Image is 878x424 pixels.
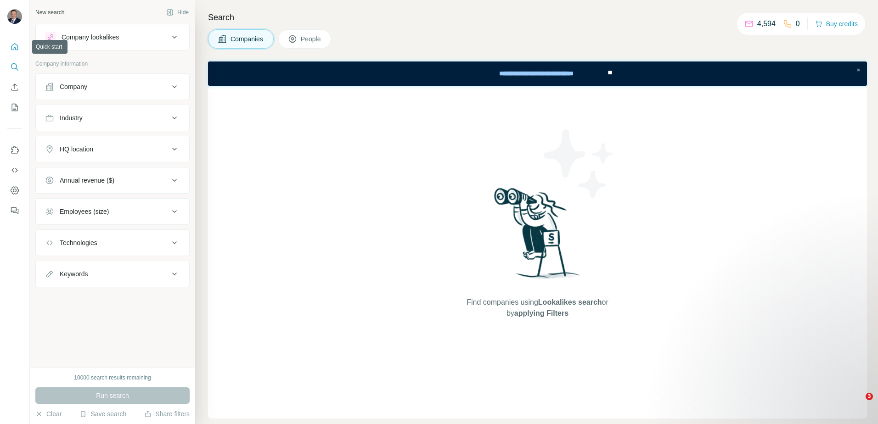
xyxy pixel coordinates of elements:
button: Keywords [36,263,189,285]
button: Enrich CSV [7,79,22,95]
button: Hide [160,6,195,19]
button: HQ location [36,138,189,160]
div: Employees (size) [60,207,109,216]
p: 0 [796,18,800,29]
button: Quick start [7,39,22,55]
span: Companies [231,34,264,44]
button: Dashboard [7,182,22,199]
div: HQ location [60,145,93,154]
p: 4,594 [757,18,776,29]
div: New search [35,8,64,17]
button: Save search [79,409,126,418]
span: Find companies using or by [464,297,611,319]
button: Technologies [36,232,189,254]
h4: Search [208,11,867,24]
button: Clear [35,409,62,418]
iframe: Intercom live chat [847,393,869,415]
button: Employees (size) [36,201,189,223]
button: Company [36,76,189,98]
iframe: Banner [208,61,867,86]
span: 3 [866,393,873,400]
button: Search [7,59,22,75]
div: 10000 search results remaining [74,374,151,382]
div: Technologies [60,238,97,247]
span: People [301,34,322,44]
div: Company lookalikes [62,33,119,42]
button: Feedback [7,202,22,219]
div: Annual revenue ($) [60,176,114,185]
img: Surfe Illustration - Stars [538,123,620,205]
img: Avatar [7,9,22,24]
button: Use Surfe API [7,162,22,179]
button: Buy credits [815,17,858,30]
span: applying Filters [514,309,568,317]
button: My lists [7,99,22,116]
span: Lookalikes search [538,298,602,306]
iframe: Intercom notifications message [694,299,878,419]
button: Use Surfe on LinkedIn [7,142,22,158]
div: Keywords [60,269,88,279]
button: Annual revenue ($) [36,169,189,191]
button: Company lookalikes [36,26,189,48]
div: Industry [60,113,83,123]
button: Industry [36,107,189,129]
button: Share filters [144,409,190,418]
p: Company information [35,60,190,68]
div: Company [60,82,87,91]
img: Surfe Illustration - Woman searching with binoculars [490,185,585,288]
